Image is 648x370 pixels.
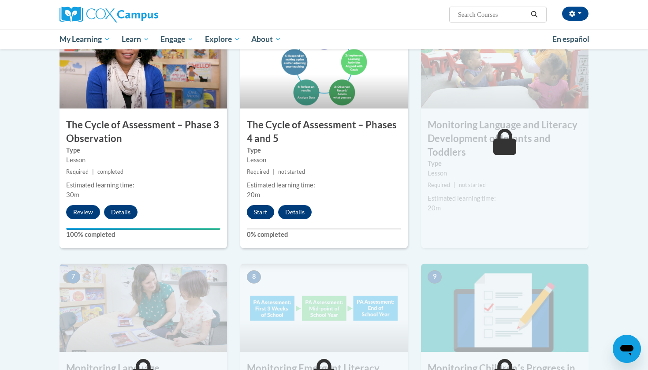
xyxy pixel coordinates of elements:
[240,20,408,108] img: Course Image
[251,34,281,45] span: About
[247,155,401,165] div: Lesson
[60,7,227,22] a: Cox Campus
[552,34,589,44] span: En español
[246,29,287,49] a: About
[60,20,227,108] img: Course Image
[60,118,227,146] h3: The Cycle of Assessment – Phase 3 Observation
[240,264,408,352] img: Course Image
[247,191,260,198] span: 20m
[247,205,274,219] button: Start
[278,168,305,175] span: not started
[66,180,220,190] div: Estimated learning time:
[60,264,227,352] img: Course Image
[547,30,595,49] a: En español
[54,29,116,49] a: My Learning
[60,7,158,22] img: Cox Campus
[454,182,455,188] span: |
[247,146,401,155] label: Type
[247,168,269,175] span: Required
[421,264,588,352] img: Course Image
[60,34,110,45] span: My Learning
[92,168,94,175] span: |
[247,180,401,190] div: Estimated learning time:
[104,205,138,219] button: Details
[66,270,80,284] span: 7
[66,168,89,175] span: Required
[428,194,582,203] div: Estimated learning time:
[278,205,312,219] button: Details
[240,118,408,146] h3: The Cycle of Assessment – Phases 4 and 5
[428,159,582,168] label: Type
[46,29,602,49] div: Main menu
[247,230,401,239] label: 0% completed
[421,20,588,108] img: Course Image
[66,205,100,219] button: Review
[160,34,194,45] span: Engage
[66,228,220,230] div: Your progress
[155,29,199,49] a: Engage
[428,182,450,188] span: Required
[66,191,79,198] span: 30m
[66,146,220,155] label: Type
[428,204,441,212] span: 20m
[528,9,541,20] button: Search
[66,155,220,165] div: Lesson
[428,168,582,178] div: Lesson
[459,182,486,188] span: not started
[562,7,588,21] button: Account Settings
[428,270,442,284] span: 9
[273,168,275,175] span: |
[97,168,123,175] span: completed
[205,34,240,45] span: Explore
[457,9,528,20] input: Search Courses
[122,34,149,45] span: Learn
[199,29,246,49] a: Explore
[116,29,155,49] a: Learn
[613,335,641,363] iframe: Button to launch messaging window
[421,118,588,159] h3: Monitoring Language and Literacy Development of Infants and Toddlers
[247,270,261,284] span: 8
[66,230,220,239] label: 100% completed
